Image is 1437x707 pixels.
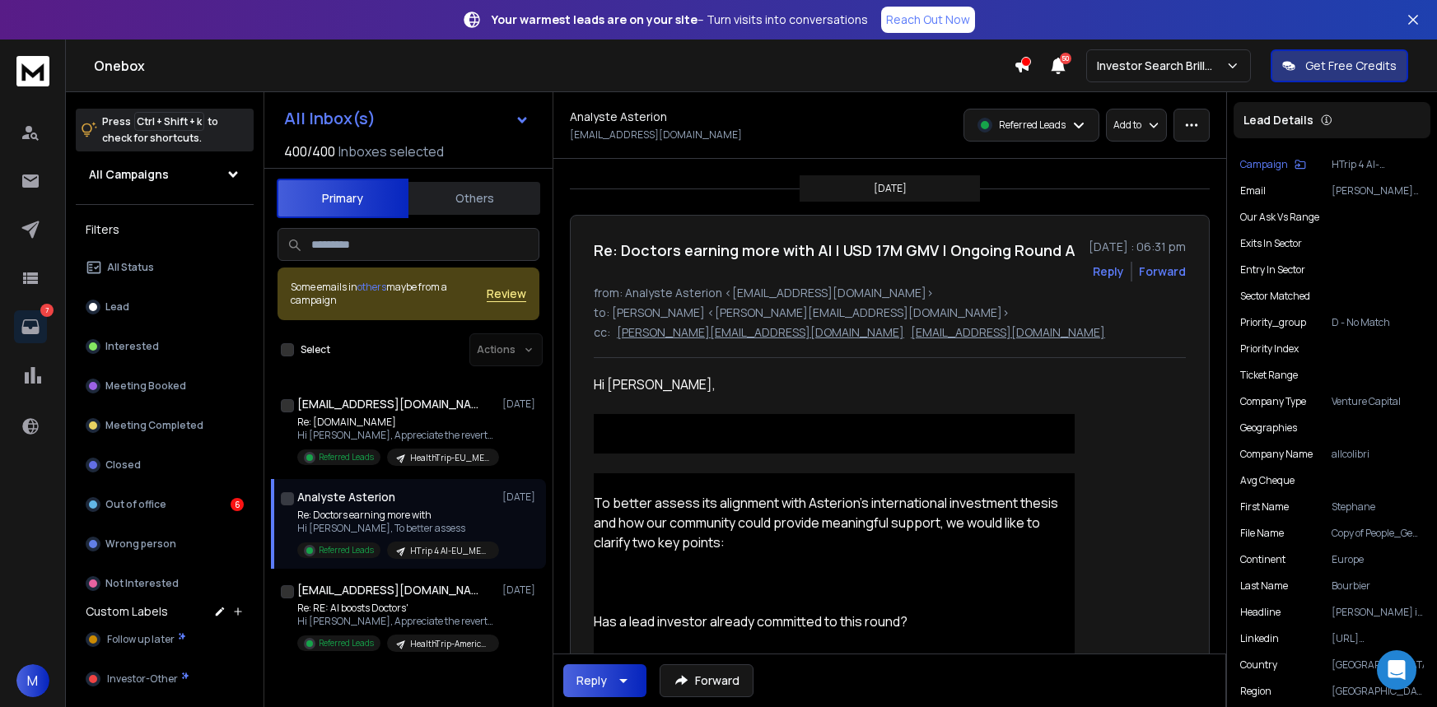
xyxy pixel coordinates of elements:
[16,664,49,697] button: M
[40,304,54,317] p: 7
[1243,112,1313,128] p: Lead Details
[107,672,178,686] span: Investor-Other
[76,528,254,560] button: Wrong person
[1240,290,1310,303] p: sector matched
[297,509,495,522] p: Re: Doctors earning more with
[1240,579,1288,593] p: Last Name
[76,623,254,656] button: Follow up later
[76,488,254,521] button: Out of office6
[617,324,904,341] p: [PERSON_NAME][EMAIL_ADDRESS][DOMAIN_NAME]
[1332,606,1424,619] p: [PERSON_NAME] is the Co-Founder and serves as a Managing Partner at Asterion. [PERSON_NAME] also ...
[319,451,374,463] p: Referred Leads
[1332,685,1424,698] p: [GEOGRAPHIC_DATA] + [GEOGRAPHIC_DATA] + [GEOGRAPHIC_DATA] + [GEOGRAPHIC_DATA]
[410,545,489,557] p: HTrip 4 AI-EU_MENA_Afr
[1271,49,1408,82] button: Get Free Credits
[231,498,244,511] div: 6
[1332,316,1424,329] p: D - No Match
[105,379,186,393] p: Meeting Booked
[105,419,203,432] p: Meeting Completed
[338,142,444,161] h3: Inboxes selected
[502,398,539,411] p: [DATE]
[284,142,335,161] span: 400 / 400
[1139,263,1186,280] div: Forward
[107,261,154,274] p: All Status
[1240,448,1313,461] p: Company Name
[594,493,1075,552] div: To better assess its alignment with Asterion’s international investment thesis and how our commun...
[76,251,254,284] button: All Status
[76,567,254,600] button: Not Interested
[502,584,539,597] p: [DATE]
[102,114,218,147] p: Press to check for shortcuts.
[297,416,495,429] p: Re: [DOMAIN_NAME]
[594,239,1075,262] h1: Re: Doctors earning more with AI | USD 17M GMV | Ongoing Round A
[14,310,47,343] a: 7
[410,638,489,650] p: HealthTrip-Americas 3
[576,672,607,689] div: Reply
[911,324,1105,341] p: [EMAIL_ADDRESS][DOMAIN_NAME]
[291,281,487,307] div: Some emails in maybe from a campaign
[1332,184,1424,198] p: [PERSON_NAME][EMAIL_ADDRESS][DOMAIN_NAME]
[886,12,970,28] p: Reach Out Now
[1332,500,1424,514] p: Stephane
[1240,237,1302,250] p: exits in sector
[1240,158,1288,171] p: Campaign
[86,603,168,620] h3: Custom Labels
[594,285,1186,301] p: from: Analyste Asterion <[EMAIL_ADDRESS][DOMAIN_NAME]>
[1240,263,1305,277] p: entry in sector
[94,56,1014,76] h1: Onebox
[297,429,495,442] p: Hi [PERSON_NAME], Appreciate the revert. Sure! Please
[1240,184,1266,198] p: Email
[594,305,1186,321] p: to: [PERSON_NAME] <[PERSON_NAME][EMAIL_ADDRESS][DOMAIN_NAME]>
[277,179,408,218] button: Primary
[410,452,489,464] p: HealthTrip-EU_MENA_Afr 3
[492,12,868,28] p: – Turn visits into conversations
[570,109,667,125] h1: Analyste Asterion
[105,300,129,314] p: Lead
[594,375,716,393] span: Hi [PERSON_NAME],
[284,110,376,127] h1: All Inbox(s)
[1240,500,1289,514] p: First Name
[1240,685,1271,698] p: region
[357,280,386,294] span: others
[1240,658,1277,672] p: country
[89,166,169,183] h1: All Campaigns
[297,489,395,505] h1: Analyste Asterion
[1240,606,1281,619] p: headline
[76,663,254,695] button: Investor-Other
[563,664,646,697] button: Reply
[297,396,478,412] h1: [EMAIL_ADDRESS][DOMAIN_NAME]
[1332,579,1424,593] p: Bourbier
[570,128,742,142] p: [EMAIL_ADDRESS][DOMAIN_NAME]
[487,286,526,302] button: Review
[874,182,907,195] p: [DATE]
[297,582,478,598] h1: [EMAIL_ADDRESS][DOMAIN_NAME]
[105,537,176,551] p: Wrong person
[1097,58,1225,74] p: Investor Search Brillwood
[1305,58,1397,74] p: Get Free Credits
[1332,632,1424,645] p: [URL][DOMAIN_NAME]
[76,449,254,481] button: Closed
[1240,632,1279,645] p: Linkedin
[594,612,1075,631] div: Has a lead investor already committed to this round?
[134,112,204,131] span: Ctrl + Shift + k
[319,544,374,556] p: Referred Leads
[502,491,539,504] p: [DATE]
[1089,239,1186,255] p: [DATE] : 06:31 pm
[1093,263,1124,280] button: Reply
[881,7,975,33] a: Reach Out Now
[1113,119,1141,132] p: Add to
[1240,211,1319,224] p: our ask vs range
[1332,658,1424,672] p: [GEOGRAPHIC_DATA]
[1332,553,1424,566] p: Europe
[1332,395,1424,408] p: Venture Capital
[105,577,179,590] p: Not Interested
[1240,316,1306,329] p: priority_group
[271,102,543,135] button: All Inbox(s)
[1240,342,1299,356] p: priority index
[492,12,698,27] strong: Your warmest leads are on your site
[76,370,254,402] button: Meeting Booked
[1240,158,1306,171] button: Campaign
